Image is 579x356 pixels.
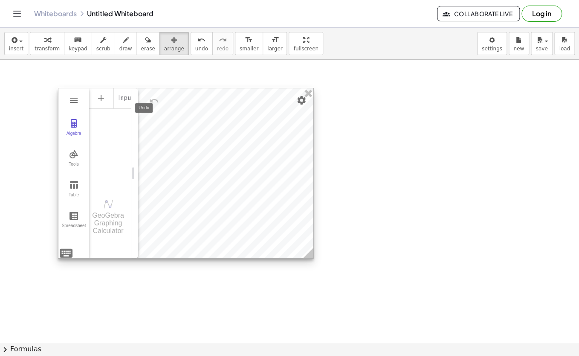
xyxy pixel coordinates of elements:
[146,93,162,108] button: Undo
[60,223,87,235] div: Spreadsheet
[96,46,110,52] span: scrub
[521,6,562,22] button: Log in
[513,46,524,52] span: new
[217,46,229,52] span: redo
[159,32,189,55] button: arrange
[69,95,79,105] img: Main Menu
[482,46,502,52] span: settings
[212,32,233,55] button: redoredo
[559,46,570,52] span: load
[119,46,132,52] span: draw
[197,35,206,45] i: undo
[509,32,529,55] button: new
[60,193,87,204] div: Table
[69,46,87,52] span: keypad
[263,32,287,55] button: format_sizelarger
[4,32,28,55] button: insert
[293,46,318,52] span: fullscreen
[531,32,553,55] button: save
[444,10,512,18] span: Collaborate Live
[10,7,24,20] button: Toggle navigation
[60,131,87,143] div: Algebra
[74,35,82,45] i: keyboard
[219,35,227,45] i: redo
[554,32,575,55] button: load
[30,32,64,55] button: transform
[289,32,323,55] button: fullscreen
[437,6,520,21] button: Collaborate Live
[103,199,113,209] img: svg+xml;base64,PHN2ZyB4bWxucz0iaHR0cDovL3d3dy53My5vcmcvMjAwMC9zdmciIHhtbG5zOnhsaW5rPSJodHRwOi8vd3...
[136,32,159,55] button: erase
[164,46,184,52] span: arrange
[477,32,507,55] button: settings
[91,88,111,108] button: Add Item
[271,35,279,45] i: format_size
[58,245,74,261] img: svg+xml;base64,PHN2ZyB4bWxucz0iaHR0cDovL3d3dy53My5vcmcvMjAwMC9zdmciIHdpZHRoPSIyNCIgaGVpZ2h0PSIyNC...
[64,32,92,55] button: keyboardkeypad
[115,32,137,55] button: draw
[536,46,547,52] span: save
[89,88,131,187] div: Algebra
[35,46,60,52] span: transform
[294,93,309,108] button: Settings
[92,32,115,55] button: scrub
[60,162,87,174] div: Tools
[141,46,155,52] span: erase
[235,32,263,55] button: format_sizesmaller
[191,32,213,55] button: undoundo
[240,46,258,52] span: smaller
[267,46,282,52] span: larger
[89,212,127,235] div: GeoGebra Graphing Calculator
[245,35,253,45] i: format_size
[9,46,23,52] span: insert
[195,46,208,52] span: undo
[34,9,77,18] a: Whiteboards
[118,91,141,105] div: Input…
